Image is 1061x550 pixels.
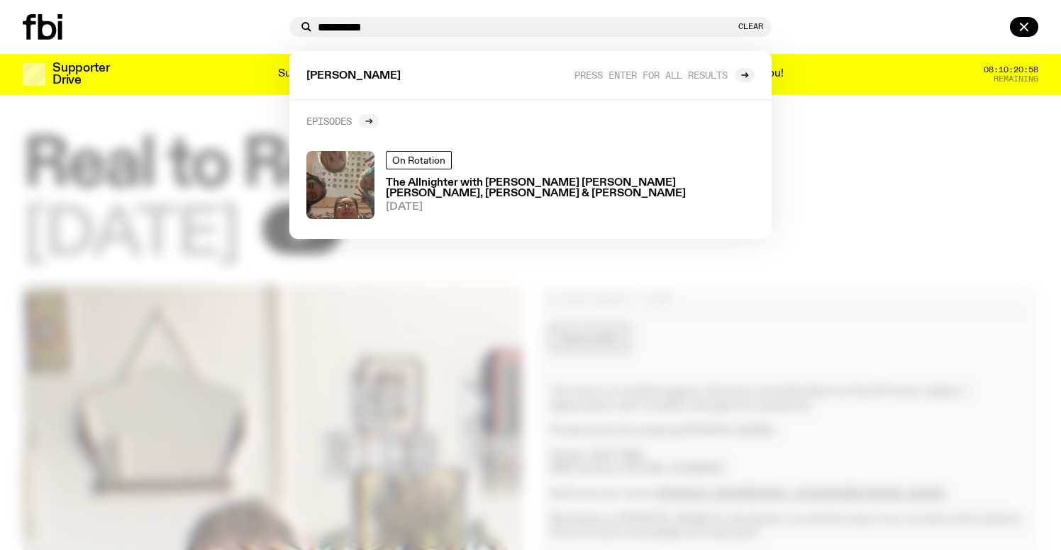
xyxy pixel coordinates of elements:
[574,69,728,80] span: Press enter for all results
[994,75,1038,83] span: Remaining
[984,66,1038,74] span: 08:10:20:58
[386,178,755,199] h3: The Allnighter with [PERSON_NAME] [PERSON_NAME] [PERSON_NAME], [PERSON_NAME] & [PERSON_NAME]
[306,71,401,82] span: [PERSON_NAME]
[52,62,109,86] h3: Supporter Drive
[306,116,352,126] h2: Episodes
[301,145,760,225] a: On RotationThe Allnighter with [PERSON_NAME] [PERSON_NAME] [PERSON_NAME], [PERSON_NAME] & [PERSON...
[574,68,755,82] a: Press enter for all results
[386,202,755,213] span: [DATE]
[278,68,784,81] p: Supporter Drive 2025: Shaping the future of our city’s music, arts, and culture - with the help o...
[738,23,763,30] button: Clear
[306,114,379,128] a: Episodes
